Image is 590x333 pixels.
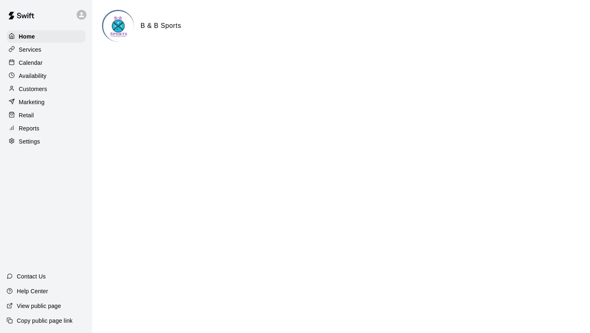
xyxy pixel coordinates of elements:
a: Availability [7,70,86,82]
p: View public page [17,302,61,310]
p: Retail [19,111,34,119]
a: Marketing [7,96,86,108]
a: Home [7,30,86,43]
p: Customers [19,85,47,93]
p: Marketing [19,98,45,106]
a: Reports [7,122,86,135]
a: Retail [7,109,86,121]
p: Settings [19,137,40,146]
p: Services [19,46,41,54]
p: Contact Us [17,272,46,281]
a: Settings [7,135,86,148]
p: Help Center [17,287,48,295]
p: Home [19,32,35,41]
img: B & B Sports logo [103,11,134,42]
p: Copy public page link [17,317,73,325]
a: Calendar [7,57,86,69]
p: Calendar [19,59,43,67]
p: Reports [19,124,39,132]
h6: B & B Sports [141,21,181,31]
a: Services [7,43,86,56]
a: Customers [7,83,86,95]
p: Availability [19,72,47,80]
